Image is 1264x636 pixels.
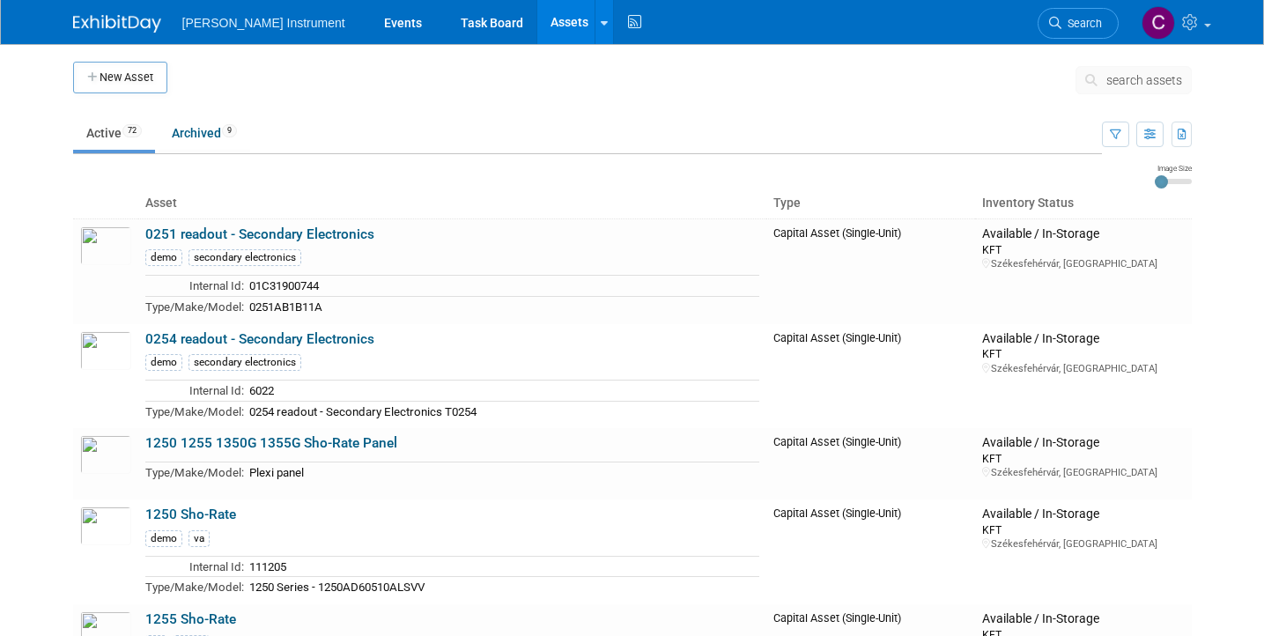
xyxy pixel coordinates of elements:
[982,537,1184,551] div: Székesfehérvár, [GEOGRAPHIC_DATA]
[982,451,1184,466] div: KFT
[982,507,1184,522] div: Available / In-Storage
[766,189,976,218] th: Type
[145,381,244,402] td: Internal Id:
[982,226,1184,242] div: Available / In-Storage
[145,577,244,597] td: Type/Make/Model:
[982,435,1184,451] div: Available / In-Storage
[244,462,759,482] td: Plexi panel
[982,522,1184,537] div: KFT
[1076,66,1192,94] button: search assets
[244,556,759,577] td: 111205
[1038,8,1119,39] a: Search
[145,226,374,242] a: 0251 readout - Secondary Electronics
[182,16,345,30] span: [PERSON_NAME] Instrument
[244,381,759,402] td: 6022
[766,324,976,429] td: Capital Asset (Single-Unit)
[145,354,182,371] div: demo
[122,124,142,137] span: 72
[244,401,759,421] td: 0254 readout - Secondary Electronics T0254
[1155,163,1192,174] div: Image Size
[145,276,244,297] td: Internal Id:
[1142,6,1175,40] img: Christine Batycki
[138,189,766,218] th: Asset
[244,577,759,597] td: 1250 Series - 1250AD60510ALSVV
[188,530,210,547] div: va
[73,116,155,150] a: Active72
[766,218,976,323] td: Capital Asset (Single-Unit)
[982,331,1184,347] div: Available / In-Storage
[982,362,1184,375] div: Székesfehérvár, [GEOGRAPHIC_DATA]
[188,249,301,266] div: secondary electronics
[244,296,759,316] td: 0251AB1B11A
[145,331,374,347] a: 0254 readout - Secondary Electronics
[982,346,1184,361] div: KFT
[145,296,244,316] td: Type/Make/Model:
[1106,73,1182,87] span: search assets
[159,116,250,150] a: Archived9
[222,124,237,137] span: 9
[982,257,1184,270] div: Székesfehérvár, [GEOGRAPHIC_DATA]
[145,401,244,421] td: Type/Make/Model:
[982,242,1184,257] div: KFT
[145,249,182,266] div: demo
[244,276,759,297] td: 01C31900744
[766,428,976,499] td: Capital Asset (Single-Unit)
[982,466,1184,479] div: Székesfehérvár, [GEOGRAPHIC_DATA]
[73,15,161,33] img: ExhibitDay
[188,354,301,371] div: secondary electronics
[145,507,236,522] a: 1250 Sho-Rate
[145,530,182,547] div: demo
[145,611,236,627] a: 1255 Sho-Rate
[145,462,244,482] td: Type/Make/Model:
[73,62,167,93] button: New Asset
[982,611,1184,627] div: Available / In-Storage
[145,435,397,451] a: 1250 1255 1350G 1355G Sho-Rate Panel
[766,499,976,604] td: Capital Asset (Single-Unit)
[145,556,244,577] td: Internal Id:
[1061,17,1102,30] span: Search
